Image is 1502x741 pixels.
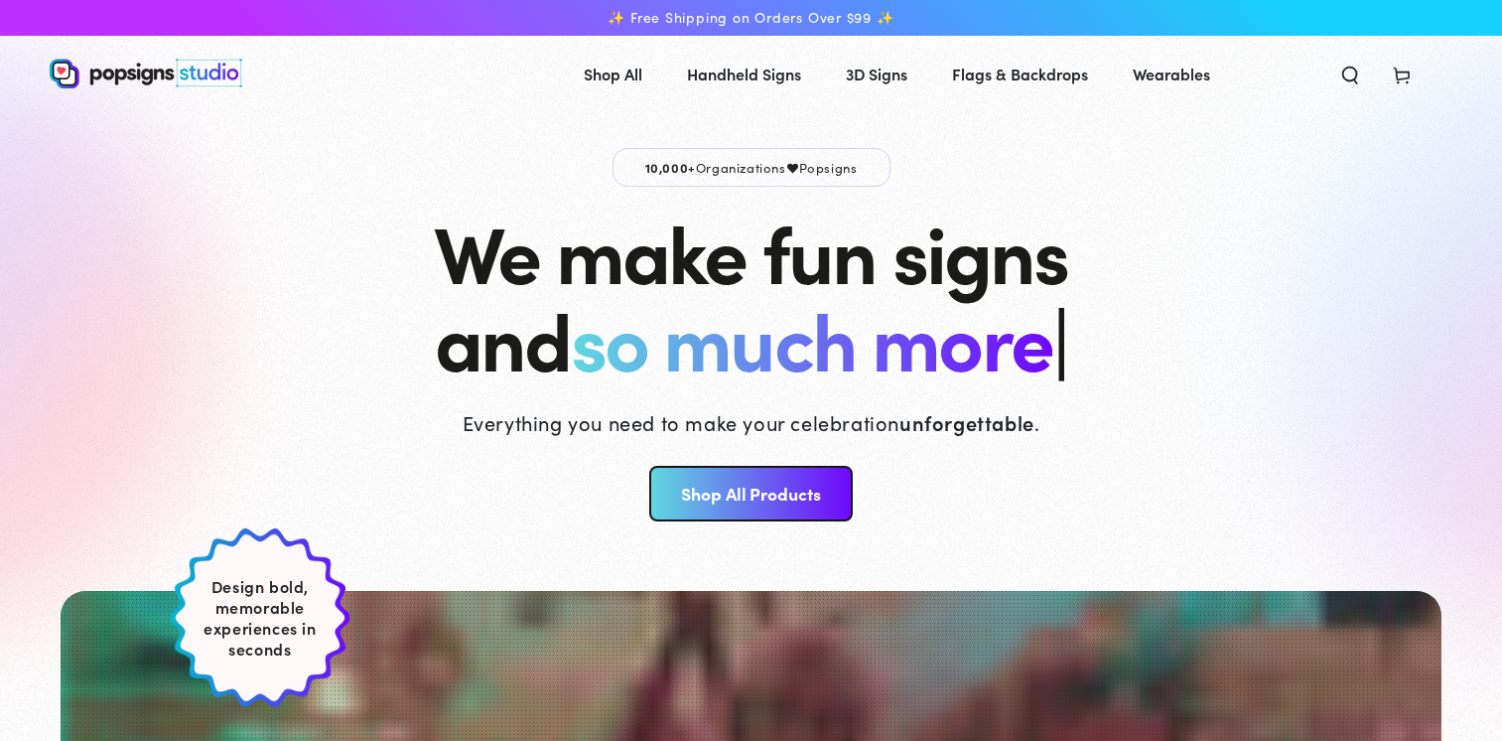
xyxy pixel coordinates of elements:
a: Shop All [569,48,657,100]
span: Wearables [1133,60,1210,88]
span: so much more [571,282,1052,392]
span: Shop All [584,60,642,88]
h1: We make fun signs and [434,207,1067,381]
summary: Search our site [1324,52,1376,95]
span: ✨ Free Shipping on Orders Over $99 ✨ [608,9,893,27]
span: Flags & Backdrops [952,60,1088,88]
span: 3D Signs [846,60,907,88]
a: Handheld Signs [672,48,816,100]
a: Flags & Backdrops [937,48,1103,100]
span: | [1052,281,1067,393]
span: 10,000+ [645,158,696,176]
strong: unforgettable [899,408,1034,436]
p: Everything you need to make your celebration . [463,408,1040,436]
a: Shop All Products [649,466,853,521]
img: Popsigns Studio [50,59,242,88]
span: Handheld Signs [687,60,801,88]
a: Wearables [1118,48,1225,100]
a: 3D Signs [831,48,922,100]
p: Organizations Popsigns [613,148,890,187]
